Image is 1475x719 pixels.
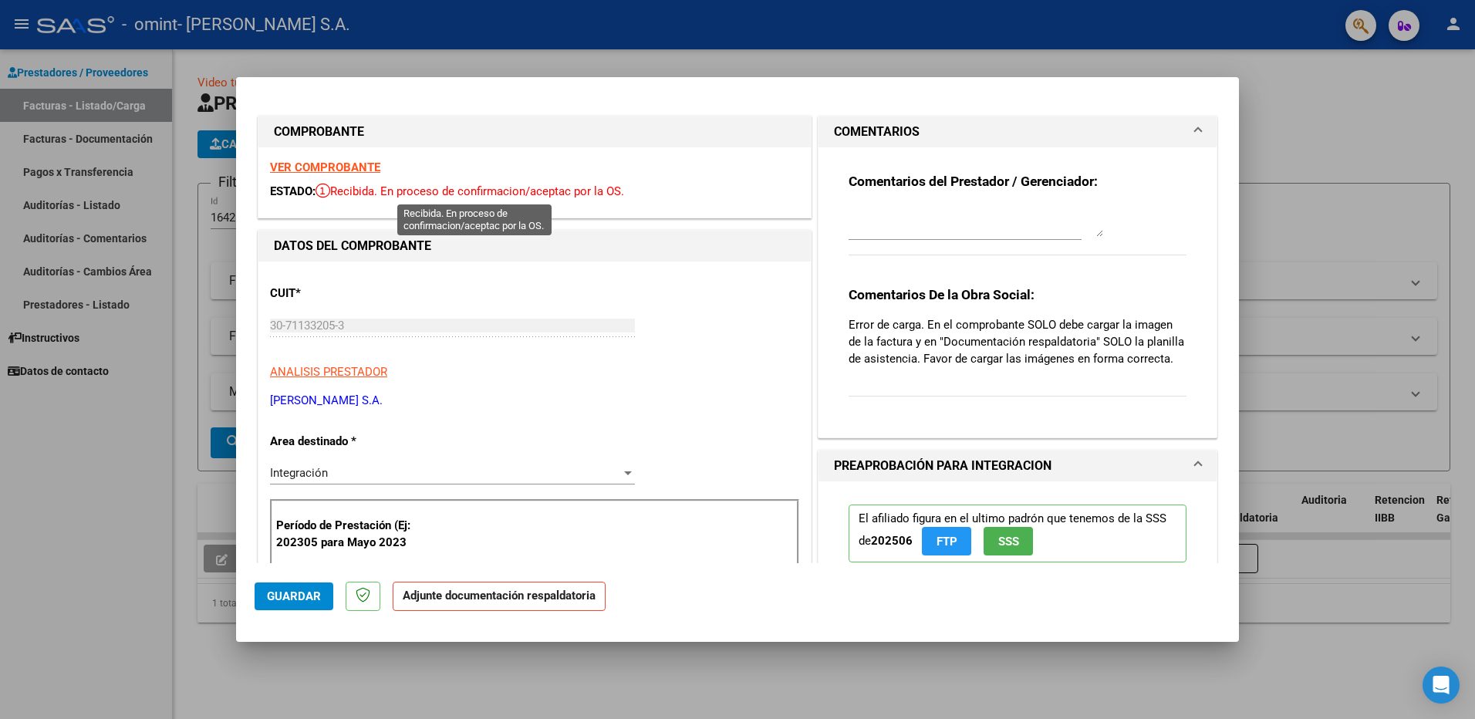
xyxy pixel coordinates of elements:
[267,589,321,603] span: Guardar
[270,184,316,198] span: ESTADO:
[274,124,364,139] strong: COMPROBANTE
[871,534,913,548] strong: 202506
[834,457,1051,475] h1: PREAPROBACIÓN PARA INTEGRACION
[984,527,1033,555] button: SSS
[276,517,431,552] p: Período de Prestación (Ej: 202305 para Mayo 2023
[1423,667,1460,704] div: Open Intercom Messenger
[274,238,431,253] strong: DATOS DEL COMPROBANTE
[270,160,380,174] a: VER COMPROBANTE
[849,505,1186,562] p: El afiliado figura en el ultimo padrón que tenemos de la SSS de
[849,287,1035,302] strong: Comentarios De la Obra Social:
[270,365,387,379] span: ANALISIS PRESTADOR
[922,527,971,555] button: FTP
[998,535,1019,549] span: SSS
[316,184,624,198] span: Recibida. En proceso de confirmacion/aceptac por la OS.
[819,116,1217,147] mat-expansion-panel-header: COMENTARIOS
[819,147,1217,437] div: COMENTARIOS
[270,285,429,302] p: CUIT
[255,582,333,610] button: Guardar
[849,174,1098,189] strong: Comentarios del Prestador / Gerenciador:
[937,535,957,549] span: FTP
[834,123,920,141] h1: COMENTARIOS
[270,466,328,480] span: Integración
[403,589,596,603] strong: Adjunte documentación respaldatoria
[849,316,1186,367] p: Error de carga. En el comprobante SOLO debe cargar la imagen de la factura y en "Documentación re...
[270,433,429,451] p: Area destinado *
[819,451,1217,481] mat-expansion-panel-header: PREAPROBACIÓN PARA INTEGRACION
[270,392,799,410] p: [PERSON_NAME] S.A.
